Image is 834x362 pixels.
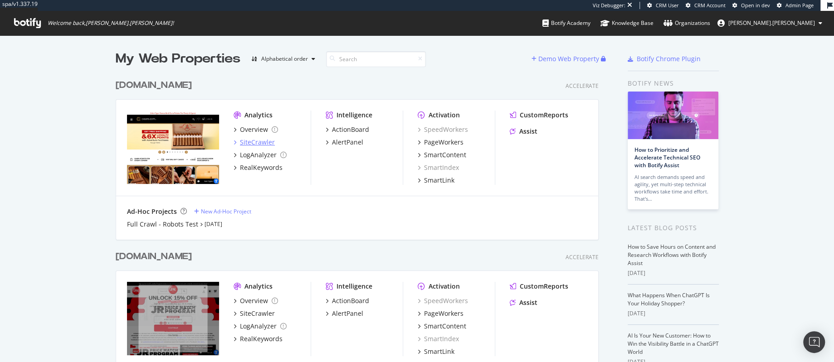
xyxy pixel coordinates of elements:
[234,150,287,159] a: LogAnalyzer
[424,150,466,159] div: SmartContent
[429,282,460,291] div: Activation
[520,111,568,120] div: CustomReports
[628,223,719,233] div: Latest Blog Posts
[628,78,719,88] div: Botify news
[234,138,275,147] a: SiteCrawler
[686,2,726,9] a: CRM Account
[418,125,468,134] a: SpeedWorkers
[418,322,466,331] a: SmartContent
[332,296,369,305] div: ActionBoard
[332,309,363,318] div: AlertPanel
[628,92,718,139] img: How to Prioritize and Accelerate Technical SEO with Botify Assist
[240,309,275,318] div: SiteCrawler
[127,111,219,184] img: https://www.jrcigars.com/
[728,19,815,27] span: jeffrey.louella
[418,334,459,343] div: SmartIndex
[234,309,275,318] a: SiteCrawler
[710,16,829,30] button: [PERSON_NAME].[PERSON_NAME]
[116,79,195,92] a: [DOMAIN_NAME]
[510,127,537,136] a: Assist
[542,19,590,28] div: Botify Academy
[261,56,308,62] div: Alphabetical order
[519,298,537,307] div: Assist
[194,208,251,215] a: New Ad-Hoc Project
[418,150,466,159] a: SmartContent
[656,2,679,9] span: CRM User
[116,250,192,263] div: [DOMAIN_NAME]
[240,296,268,305] div: Overview
[418,176,454,185] a: SmartLink
[240,322,277,331] div: LogAnalyzer
[777,2,814,9] a: Admin Page
[326,138,363,147] a: AlertPanel
[593,2,625,9] div: Viz Debugger:
[234,334,283,343] a: RealKeywords
[326,309,363,318] a: AlertPanel
[741,2,770,9] span: Open in dev
[663,19,710,28] div: Organizations
[326,51,426,67] input: Search
[116,50,240,68] div: My Web Properties
[127,207,177,216] div: Ad-Hoc Projects
[803,331,825,353] div: Open Intercom Messenger
[510,282,568,291] a: CustomReports
[326,296,369,305] a: ActionBoard
[418,347,454,356] a: SmartLink
[634,146,700,169] a: How to Prioritize and Accelerate Technical SEO with Botify Assist
[424,322,466,331] div: SmartContent
[244,111,273,120] div: Analytics
[48,19,174,27] span: Welcome back, [PERSON_NAME].[PERSON_NAME] !
[566,253,599,261] div: Accelerate
[634,174,712,203] div: AI search demands speed and agility, yet multi-step technical workflows take time and effort. Tha...
[234,296,278,305] a: Overview
[248,52,319,66] button: Alphabetical order
[532,55,601,63] a: Demo Web Property
[628,291,710,307] a: What Happens When ChatGPT Is Your Holiday Shopper?
[240,125,268,134] div: Overview
[424,176,454,185] div: SmartLink
[244,282,273,291] div: Analytics
[418,163,459,172] a: SmartIndex
[628,54,701,63] a: Botify Chrome Plugin
[332,138,363,147] div: AlertPanel
[234,163,283,172] a: RealKeywords
[234,125,278,134] a: Overview
[326,125,369,134] a: ActionBoard
[663,11,710,35] a: Organizations
[337,282,372,291] div: Intelligence
[510,111,568,120] a: CustomReports
[127,220,198,229] a: Full Crawl - Robots Test
[337,111,372,120] div: Intelligence
[628,309,719,318] div: [DATE]
[538,54,599,63] div: Demo Web Property
[127,282,219,355] img: https://www.cigars.com/
[424,347,454,356] div: SmartLink
[732,2,770,9] a: Open in dev
[418,309,463,318] a: PageWorkers
[785,2,814,9] span: Admin Page
[542,11,590,35] a: Botify Academy
[520,282,568,291] div: CustomReports
[205,220,222,228] a: [DATE]
[116,79,192,92] div: [DOMAIN_NAME]
[429,111,460,120] div: Activation
[600,11,654,35] a: Knowledge Base
[240,150,277,159] div: LogAnalyzer
[628,269,719,277] div: [DATE]
[637,54,701,63] div: Botify Chrome Plugin
[201,208,251,215] div: New Ad-Hoc Project
[519,127,537,136] div: Assist
[600,19,654,28] div: Knowledge Base
[628,332,719,356] a: AI Is Your New Customer: How to Win the Visibility Battle in a ChatGPT World
[418,296,468,305] a: SpeedWorkers
[332,125,369,134] div: ActionBoard
[116,250,195,263] a: [DOMAIN_NAME]
[418,138,463,147] a: PageWorkers
[532,52,601,66] button: Demo Web Property
[628,243,716,267] a: How to Save Hours on Content and Research Workflows with Botify Assist
[566,82,599,90] div: Accelerate
[510,298,537,307] a: Assist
